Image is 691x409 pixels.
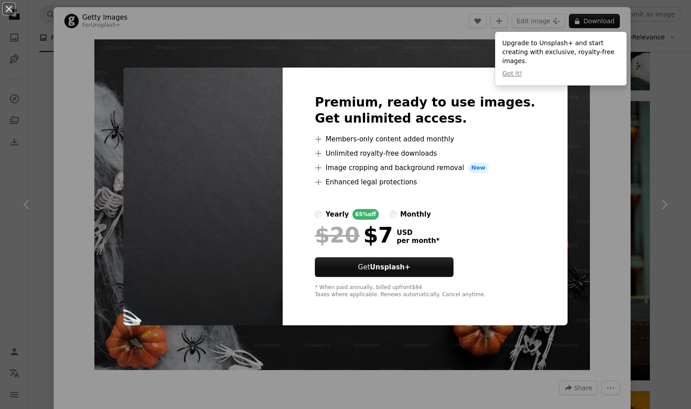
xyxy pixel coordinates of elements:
div: yearly [326,209,349,220]
input: monthly [390,211,397,218]
span: $20 [315,223,360,247]
div: monthly [400,209,431,220]
button: GetUnsplash+ [315,257,454,277]
li: Unlimited royalty-free downloads [315,148,535,159]
li: Image cropping and background removal [315,162,535,173]
div: 65% off [352,209,379,220]
div: $7 [315,223,393,247]
div: Upgrade to Unsplash+ and start creating with exclusive, royalty-free images. [495,32,627,85]
span: USD [397,229,440,237]
strong: Unsplash+ [370,263,410,271]
li: Members-only content added monthly [315,134,535,145]
li: Enhanced legal protections [315,177,535,187]
h2: Premium, ready to use images. Get unlimited access. [315,94,535,127]
button: Got it! [502,69,522,78]
div: * When paid annually, billed upfront $84 Taxes where applicable. Renews automatically. Cancel any... [315,284,535,298]
span: New [468,162,489,173]
img: premium_photo-1661514054347-afee520cbc46 [123,68,283,325]
input: yearly65%off [315,211,322,218]
span: per month * [397,237,440,245]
